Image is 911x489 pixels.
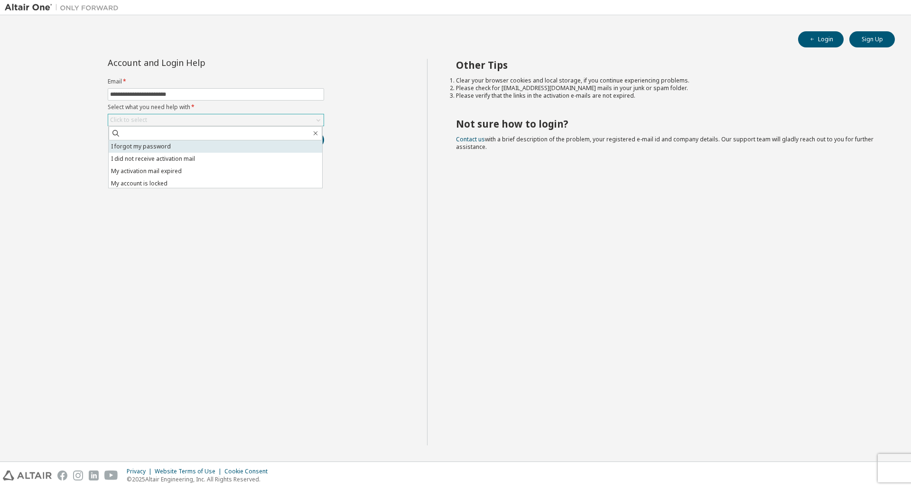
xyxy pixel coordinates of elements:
li: Please check for [EMAIL_ADDRESS][DOMAIN_NAME] mails in your junk or spam folder. [456,84,878,92]
div: Account and Login Help [108,59,281,66]
a: Contact us [456,135,485,143]
button: Login [798,31,844,47]
div: Privacy [127,468,155,475]
img: facebook.svg [57,471,67,480]
li: Please verify that the links in the activation e-mails are not expired. [456,92,878,100]
img: Altair One [5,3,123,12]
img: youtube.svg [104,471,118,480]
h2: Not sure how to login? [456,118,878,130]
div: Click to select [108,114,324,126]
div: Click to select [110,116,147,124]
label: Email [108,78,324,85]
img: instagram.svg [73,471,83,480]
li: I forgot my password [109,140,322,153]
span: with a brief description of the problem, your registered e-mail id and company details. Our suppo... [456,135,874,151]
h2: Other Tips [456,59,878,71]
p: © 2025 Altair Engineering, Inc. All Rights Reserved. [127,475,273,483]
label: Select what you need help with [108,103,324,111]
img: altair_logo.svg [3,471,52,480]
li: Clear your browser cookies and local storage, if you continue experiencing problems. [456,77,878,84]
div: Website Terms of Use [155,468,224,475]
div: Cookie Consent [224,468,273,475]
button: Sign Up [849,31,895,47]
img: linkedin.svg [89,471,99,480]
